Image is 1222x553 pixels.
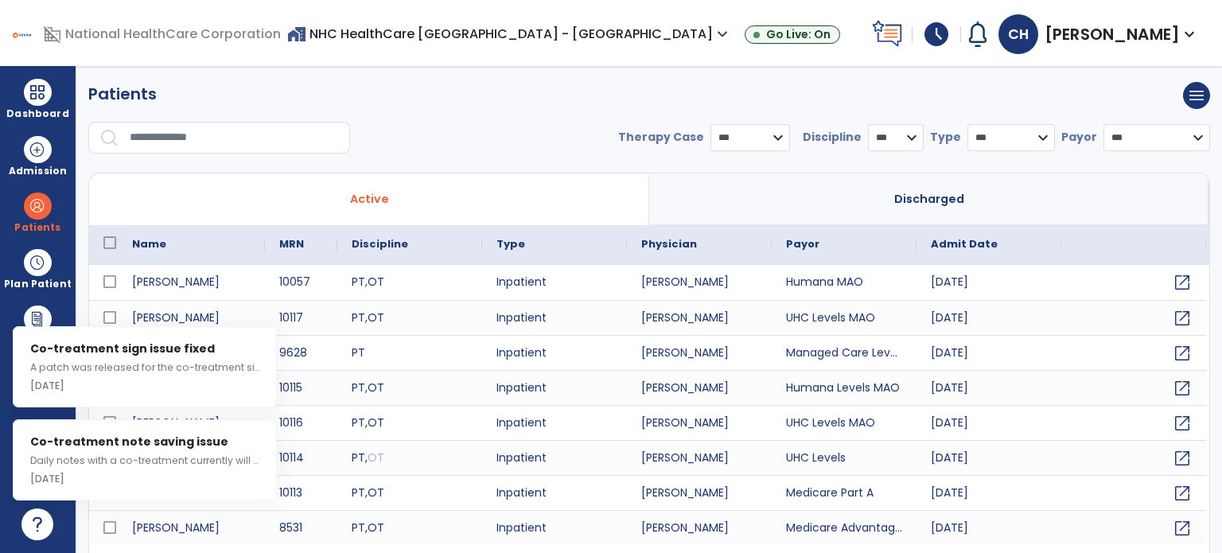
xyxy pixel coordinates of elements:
[1045,22,1180,46] h7: [PERSON_NAME]
[965,21,990,47] img: bell.svg
[14,223,60,232] span: Patients
[649,173,1209,225] button: Discharged
[641,236,697,252] span: Physician
[627,301,772,335] div: [PERSON_NAME]
[1173,344,1192,363] span: open_in_new
[368,310,384,325] span: OT
[352,520,365,535] span: PT
[713,25,732,44] span: expand_more
[627,371,772,405] div: [PERSON_NAME]
[627,336,772,370] div: [PERSON_NAME]
[265,441,337,475] div: 10114
[998,9,1200,60] button: CH[PERSON_NAME]expand_more
[368,415,384,430] span: OT
[352,520,384,535] span: ,
[118,511,265,545] div: [PERSON_NAME]
[128,123,341,153] input: Search Directory
[772,441,916,475] div: UHC Levels
[922,20,951,49] span: schedule
[772,336,916,370] div: Managed Care Levels
[916,441,1061,475] div: [DATE]
[916,301,1061,335] div: [DATE]
[352,274,365,290] span: PT
[352,450,384,465] span: ,
[772,371,916,405] div: Humana Levels MAO
[368,485,384,500] span: OT
[916,476,1061,510] div: [DATE]
[13,29,31,38] img: logo.svg
[368,274,384,290] span: OT
[627,511,772,545] div: [PERSON_NAME]
[772,511,916,545] div: Medicare Advantage Levels
[916,511,1061,545] div: [DATE]
[352,310,365,325] span: PT
[368,380,384,395] span: OT
[352,380,365,395] span: PT
[352,236,408,252] span: Discipline
[265,336,337,370] div: 9628
[482,406,627,440] div: Inpatient
[352,310,384,325] span: ,
[930,129,961,146] div: Type
[627,441,772,475] div: [PERSON_NAME]
[352,415,384,430] span: ,
[627,476,772,510] div: [PERSON_NAME]
[1187,86,1206,105] span: menu
[265,476,337,510] div: 10113
[1061,129,1097,146] div: Payor
[482,265,627,300] div: Inpatient
[287,25,732,43] span: NHC HealthCare [GEOGRAPHIC_DATA] - [GEOGRAPHIC_DATA]
[89,510,1206,545] div: Press SPACE to select this row.
[352,345,365,360] span: PT
[482,476,627,510] div: Inpatient
[265,265,337,300] div: 10057
[872,20,904,48] img: Icon Feedback
[912,14,961,54] button: schedule
[1180,25,1199,44] span: expand_more
[627,265,772,300] div: [PERSON_NAME]
[89,405,1206,440] div: Press SPACE to select this row.
[265,371,337,405] div: 10115
[496,236,525,252] span: Type
[9,166,67,176] span: Admission
[89,370,1206,405] div: Press SPACE to select this row.
[931,236,998,252] span: Admit Date
[482,511,627,545] div: Inpatient
[1173,449,1192,468] span: open_in_new
[101,130,117,146] img: search.svg
[916,336,1061,370] div: [DATE]
[1173,379,1192,398] span: open_in_new
[352,450,365,465] span: PT
[352,274,384,290] span: ,
[89,173,1209,225] div: Basic example
[1173,273,1192,292] span: open_in_new
[352,380,384,395] span: ,
[89,173,649,225] button: Active
[786,236,819,252] span: Payor
[265,511,337,545] div: 8531
[89,265,1206,300] div: Press SPACE to select this row.
[772,476,916,510] div: Medicare Part A
[482,441,627,475] div: Inpatient
[916,406,1061,440] div: [DATE]
[482,301,627,335] div: Inpatient
[894,191,964,207] span: Discharged
[627,406,772,440] div: [PERSON_NAME]
[482,371,627,405] div: Inpatient
[279,236,304,252] span: MRN
[350,191,389,207] span: Active
[772,406,916,440] div: UHC Levels MAO
[352,415,365,430] span: PT
[1173,414,1192,433] span: open_in_new
[368,520,384,535] span: OT
[368,450,384,465] span: OT
[265,301,337,335] div: 10117
[287,25,306,44] span: home_work
[89,475,1206,510] div: Press SPACE to select this row.
[4,279,72,289] span: Plan Patient
[88,82,157,106] h6: Patients
[1173,484,1192,503] span: open_in_new
[1173,309,1192,328] span: open_in_new
[6,109,68,119] span: Dashboard
[132,236,166,252] span: Name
